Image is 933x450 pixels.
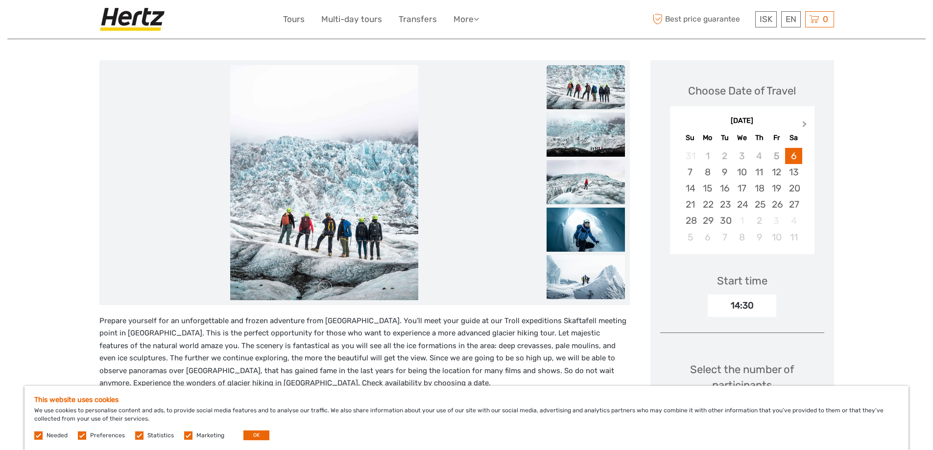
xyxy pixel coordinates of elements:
div: Choose Thursday, September 25th, 2025 [751,196,768,213]
div: Sa [785,131,802,144]
div: Th [751,131,768,144]
div: Choose Sunday, September 21st, 2025 [682,196,699,213]
div: Choose Sunday, October 5th, 2025 [682,229,699,245]
div: We use cookies to personalise content and ads, to provide social media features and to analyse ou... [24,386,909,450]
div: Not available Monday, September 1st, 2025 [699,148,716,164]
div: Choose Tuesday, September 23rd, 2025 [716,196,733,213]
div: Choose Thursday, September 11th, 2025 [751,164,768,180]
div: Choose Date of Travel [688,83,796,98]
label: Marketing [196,431,224,440]
p: We're away right now. Please check back later! [14,17,111,25]
div: Choose Sunday, September 28th, 2025 [682,213,699,229]
img: 022940d224bc4904b26e3dfba386d429_slider_thumbnail.jpg [547,65,625,109]
div: Choose Friday, October 10th, 2025 [768,229,785,245]
h5: This website uses cookies [34,396,899,404]
button: Next Month [798,118,813,134]
div: Choose Wednesday, September 24th, 2025 [733,196,750,213]
div: 14:30 [708,294,776,317]
div: Choose Tuesday, October 7th, 2025 [716,229,733,245]
div: Choose Monday, September 29th, 2025 [699,213,716,229]
div: Choose Sunday, September 7th, 2025 [682,164,699,180]
button: Open LiveChat chat widget [113,15,124,27]
img: d80cff1bf8344dee843a48260a379380_slider_thumbnail.jpg [547,113,625,157]
div: We [733,131,750,144]
div: Choose Friday, September 19th, 2025 [768,180,785,196]
p: Prepare yourself for an unforgettable and frozen adventure from [GEOGRAPHIC_DATA]. You’ll meet yo... [99,315,630,390]
div: Choose Monday, September 15th, 2025 [699,180,716,196]
div: Choose Wednesday, October 8th, 2025 [733,229,750,245]
div: Not available Thursday, September 4th, 2025 [751,148,768,164]
a: Tours [283,12,305,26]
div: Choose Saturday, September 20th, 2025 [785,180,802,196]
div: Fr [768,131,785,144]
div: Choose Tuesday, September 16th, 2025 [716,180,733,196]
span: Best price guarantee [650,11,753,27]
img: 284cc1e2ab6a4de1aad353dc35a5fa24_slider_thumbnail.png [547,208,625,252]
div: Choose Monday, October 6th, 2025 [699,229,716,245]
div: Choose Wednesday, September 17th, 2025 [733,180,750,196]
div: Choose Friday, September 12th, 2025 [768,164,785,180]
div: Choose Friday, September 26th, 2025 [768,196,785,213]
button: OK [243,430,269,440]
img: 022940d224bc4904b26e3dfba386d429_main_slider.jpg [230,65,418,300]
div: EN [781,11,801,27]
label: Statistics [147,431,174,440]
div: Start time [717,273,767,288]
div: Choose Thursday, October 2nd, 2025 [751,213,768,229]
div: Choose Sunday, September 14th, 2025 [682,180,699,196]
div: Choose Saturday, October 11th, 2025 [785,229,802,245]
div: [DATE] [670,116,814,126]
div: Choose Saturday, September 27th, 2025 [785,196,802,213]
label: Preferences [90,431,125,440]
div: Choose Tuesday, September 30th, 2025 [716,213,733,229]
div: Not available Saturday, October 4th, 2025 [785,213,802,229]
div: Not available Friday, October 3rd, 2025 [768,213,785,229]
span: 0 [821,14,830,24]
div: Tu [716,131,733,144]
span: ISK [760,14,772,24]
div: Choose Thursday, October 9th, 2025 [751,229,768,245]
div: Select the number of participants [660,362,824,421]
div: Choose Monday, September 22nd, 2025 [699,196,716,213]
div: Choose Thursday, September 18th, 2025 [751,180,768,196]
img: d9e8a0012e014319ad92f11c851a44ac_slider_thumbnail.jpg [547,160,625,204]
img: Hertz [99,7,169,31]
a: Multi-day tours [321,12,382,26]
div: Not available Wednesday, September 3rd, 2025 [733,148,750,164]
div: Not available Friday, September 5th, 2025 [768,148,785,164]
div: Not available Wednesday, October 1st, 2025 [733,213,750,229]
div: Choose Tuesday, September 9th, 2025 [716,164,733,180]
div: Choose Wednesday, September 10th, 2025 [733,164,750,180]
div: Choose Saturday, September 13th, 2025 [785,164,802,180]
div: Su [682,131,699,144]
a: Transfers [399,12,437,26]
a: More [454,12,479,26]
div: Not available Tuesday, September 2nd, 2025 [716,148,733,164]
div: Not available Sunday, August 31st, 2025 [682,148,699,164]
div: Choose Monday, September 8th, 2025 [699,164,716,180]
div: Choose Saturday, September 6th, 2025 [785,148,802,164]
div: month 2025-09 [673,148,811,245]
div: Mo [699,131,716,144]
img: 06a8325af1934cb4b8c3549b94d25f3e_slider_thumbnail.png [547,255,625,299]
label: Needed [47,431,68,440]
